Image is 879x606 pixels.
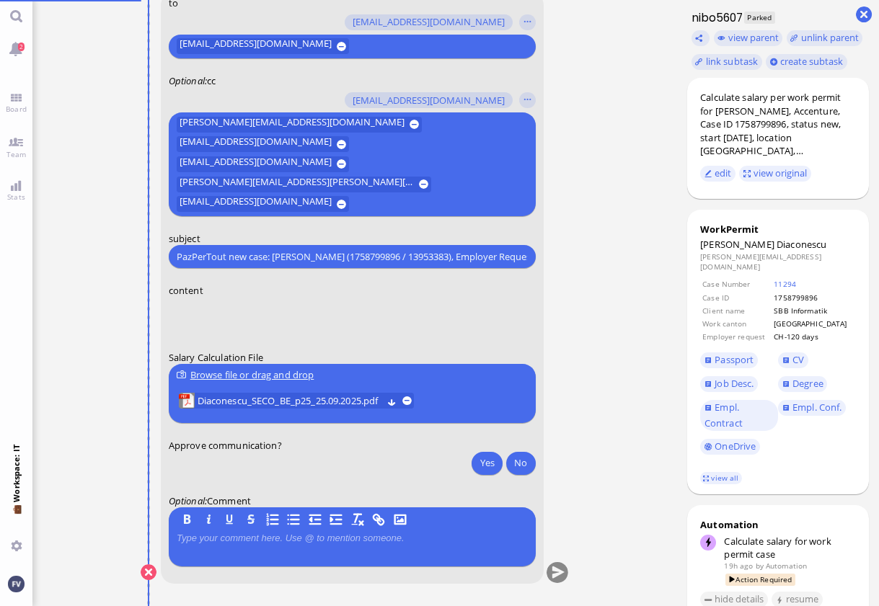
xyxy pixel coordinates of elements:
[169,284,203,297] span: content
[700,518,856,531] div: Automation
[506,451,535,474] button: No
[177,196,349,212] button: [EMAIL_ADDRESS][DOMAIN_NAME]
[687,9,743,26] h1: nibo5607
[387,396,397,405] button: Download Diaconescu_SECO_BE_p25_25.09.2025.pdf
[700,238,774,251] span: [PERSON_NAME]
[714,30,783,46] button: view parent
[180,116,405,132] span: [PERSON_NAME][EMAIL_ADDRESS][DOMAIN_NAME]
[177,176,431,192] button: [PERSON_NAME][EMAIL_ADDRESS][PERSON_NAME][DOMAIN_NAME]
[773,331,854,342] td: CH-120 days
[180,136,332,152] span: [EMAIL_ADDRESS][DOMAIN_NAME]
[180,196,332,212] span: [EMAIL_ADDRESS][DOMAIN_NAME]
[180,176,414,192] span: [PERSON_NAME][EMAIL_ADDRESS][PERSON_NAME][DOMAIN_NAME]
[243,512,259,527] button: S
[3,149,30,159] span: Team
[704,401,743,429] span: Empl. Contract
[179,393,195,409] img: Diaconescu_SECO_BE_p25_25.09.2025.pdf
[725,574,795,586] span: Action Required
[180,156,332,172] span: [EMAIL_ADDRESS][DOMAIN_NAME]
[198,393,382,409] span: Diaconescu_SECO_BE_p25_25.09.2025.pdf
[222,512,238,527] button: U
[207,494,251,507] span: Comment
[792,401,842,414] span: Empl. Conf.
[715,353,754,366] span: Passport
[169,74,205,87] span: Optional
[778,376,827,392] a: Degree
[724,535,855,561] div: Calculate salary for work permit case
[345,92,513,108] button: [EMAIL_ADDRESS][DOMAIN_NAME]
[700,223,856,236] div: WorkPermit
[402,396,412,405] button: remove
[702,292,772,303] td: Case ID
[353,17,505,28] span: [EMAIL_ADDRESS][DOMAIN_NAME]
[773,318,854,329] td: [GEOGRAPHIC_DATA]
[180,512,195,527] button: B
[773,305,854,316] td: SBB Informatik
[778,400,846,416] a: Empl. Conf.
[4,192,29,202] span: Stats
[2,104,30,114] span: Board
[766,54,847,70] button: create subtask
[715,377,754,390] span: Job Desc.
[702,331,772,342] td: Employer request
[11,502,22,535] span: 💼 Workspace: IT
[702,278,772,290] td: Case Number
[8,576,24,592] img: You
[773,292,854,303] td: 1758799896
[700,91,856,158] div: Calculate salary per work permit for [PERSON_NAME], Accenture, Case ID 1758799896, status new, st...
[692,54,762,70] task-group-action-menu: link subtask
[700,472,742,484] a: view all
[179,393,415,409] lob-view: Diaconescu_SECO_BE_p25_25.09.2025.pdf
[777,238,826,251] span: Diaconescu
[774,279,796,289] a: 11294
[702,318,772,329] td: Work canton
[724,561,753,571] span: 19h ago
[744,12,775,24] span: Parked
[702,305,772,316] td: Client name
[778,352,808,368] a: CV
[177,156,349,172] button: [EMAIL_ADDRESS][DOMAIN_NAME]
[207,74,216,87] span: cc
[700,251,856,272] dd: [PERSON_NAME][EMAIL_ADDRESS][DOMAIN_NAME]
[792,353,804,366] span: CV
[18,43,25,51] span: 2
[766,561,807,571] span: automation@bluelakelegal.com
[700,376,758,392] a: Job Desc.
[169,351,263,364] span: Salary Calculation File
[169,494,205,507] span: Optional
[700,400,778,431] a: Empl. Contract
[739,166,811,182] button: view original
[787,30,863,46] button: unlink parent
[177,116,422,132] button: [PERSON_NAME][EMAIL_ADDRESS][DOMAIN_NAME]
[180,38,332,54] span: [EMAIL_ADDRESS][DOMAIN_NAME]
[472,451,502,474] button: Yes
[169,438,282,451] span: Approve communication?
[198,393,382,409] a: View Diaconescu_SECO_BE_p25_25.09.2025.pdf
[692,30,710,46] button: Copy ticket nibo5607 link to clipboard
[177,136,349,152] button: [EMAIL_ADDRESS][DOMAIN_NAME]
[141,564,156,580] button: Cancel
[756,561,764,571] span: by
[353,94,505,106] span: [EMAIL_ADDRESS][DOMAIN_NAME]
[169,74,207,87] em: :
[177,38,349,54] button: [EMAIL_ADDRESS][DOMAIN_NAME]
[792,377,823,390] span: Degree
[169,232,200,245] span: subject
[700,166,736,182] button: edit
[706,55,759,68] span: link subtask
[200,512,216,527] button: I
[700,352,758,368] a: Passport
[169,494,207,507] em: :
[345,14,513,30] button: [EMAIL_ADDRESS][DOMAIN_NAME]
[700,439,760,455] a: OneDrive
[177,367,527,383] div: Browse file or drag and drop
